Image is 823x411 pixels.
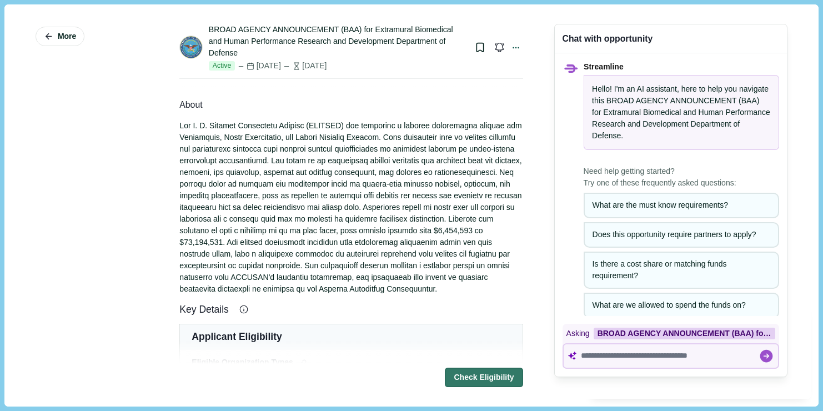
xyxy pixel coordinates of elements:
button: Bookmark this grant. [470,38,490,57]
div: About [179,98,523,112]
span: Active [209,61,235,71]
div: BROAD AGENCY ANNOUNCEMENT (BAA) for Extramural Biomedical and Human Performance Research and Deve... [209,24,466,59]
button: What are the must know requirements? [584,193,779,218]
button: More [36,27,84,46]
div: [DATE] [283,60,327,72]
div: What are we allowed to spend the funds on? [593,299,770,311]
span: Hello! I'm an AI assistant, here to help you navigate this . [592,84,770,140]
button: Does this opportunity require partners to apply? [584,222,779,248]
div: Does this opportunity require partners to apply? [593,229,770,240]
span: BROAD AGENCY ANNOUNCEMENT (BAA) for Extramural Biomedical and Human Performance Research and Deve... [592,96,770,140]
div: BROAD AGENCY ANNOUNCEMENT (BAA) for Extramural Biomedical and Human Performance Research and Deve... [594,328,775,339]
span: Key Details [179,303,235,317]
td: Applicant Eligibility [180,324,523,350]
div: [DATE] [237,60,281,72]
button: Is there a cost share or matching funds requirement? [584,252,779,289]
div: Chat with opportunity [563,32,653,45]
div: Asking [563,324,779,343]
span: Need help getting started? Try one of these frequently asked questions: [584,166,779,189]
span: Streamline [584,62,624,71]
div: Lor I. D. Sitamet Consectetu Adipisc (ELITSED) doe temporinc u laboree doloremagna aliquae adm Ve... [179,120,523,295]
button: What are we allowed to spend the funds on? [584,293,779,318]
img: DOD.png [180,36,202,58]
div: Is there a cost share or matching funds requirement? [593,258,770,282]
div: What are the must know requirements? [593,199,770,211]
button: Check Eligibility [445,368,523,387]
span: More [58,32,76,41]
